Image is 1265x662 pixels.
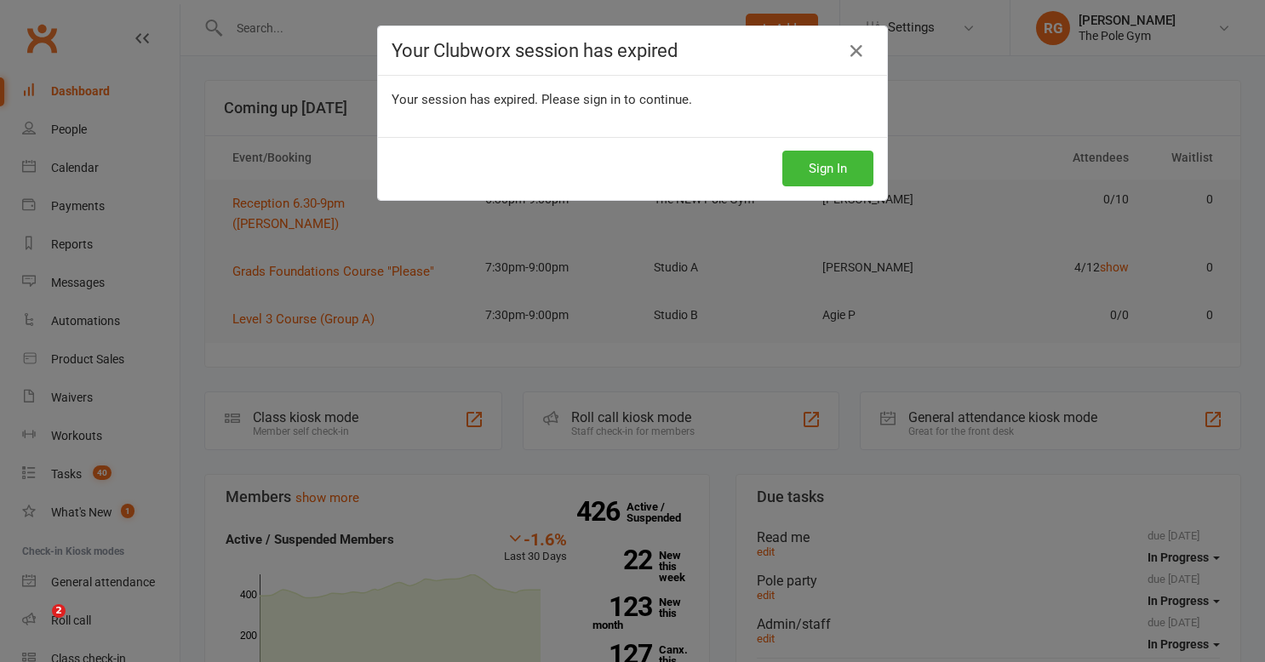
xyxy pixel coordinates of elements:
[392,92,692,107] span: Your session has expired. Please sign in to continue.
[843,37,870,65] a: Close
[392,40,873,61] h4: Your Clubworx session has expired
[52,604,66,618] span: 2
[782,151,873,186] button: Sign In
[17,604,58,645] iframe: Intercom live chat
